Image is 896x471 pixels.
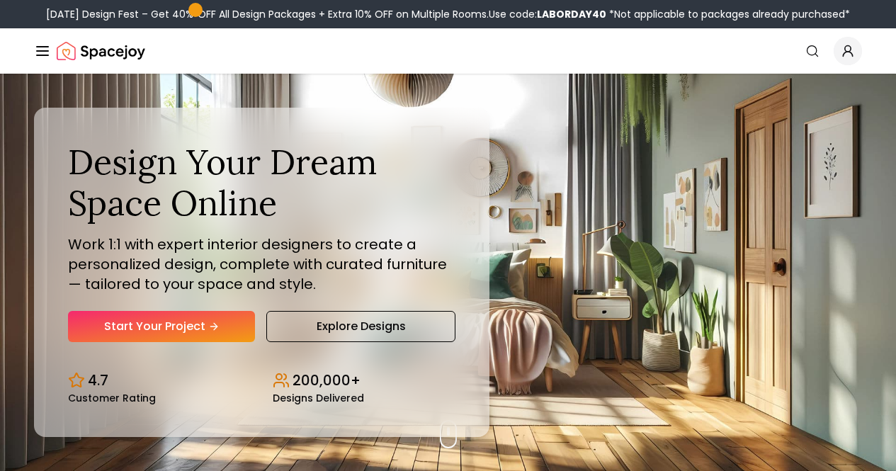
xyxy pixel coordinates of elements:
a: Spacejoy [57,37,145,65]
img: Spacejoy Logo [57,37,145,65]
div: [DATE] Design Fest – Get 40% OFF All Design Packages + Extra 10% OFF on Multiple Rooms. [46,7,850,21]
span: Use code: [489,7,606,21]
span: *Not applicable to packages already purchased* [606,7,850,21]
a: Start Your Project [68,311,255,342]
p: 4.7 [88,370,108,390]
b: LABORDAY40 [537,7,606,21]
nav: Global [34,28,862,74]
a: Explore Designs [266,311,455,342]
h1: Design Your Dream Space Online [68,142,455,223]
div: Design stats [68,359,455,403]
small: Designs Delivered [273,393,364,403]
p: 200,000+ [293,370,361,390]
p: Work 1:1 with expert interior designers to create a personalized design, complete with curated fu... [68,234,455,294]
small: Customer Rating [68,393,156,403]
